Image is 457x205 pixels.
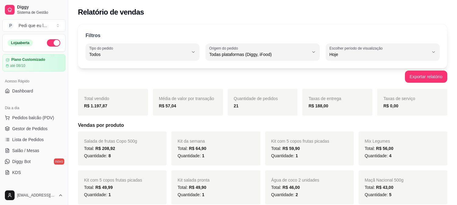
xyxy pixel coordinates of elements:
[84,139,137,144] span: Salada de frutas Copo 500g
[86,32,100,39] p: Filtros
[296,153,298,158] span: 1
[329,51,429,57] span: Hoje
[234,103,239,108] strong: 21
[159,103,176,108] strong: R$ 57,04
[365,178,404,182] span: Maçã Nacional 500g
[202,153,204,158] span: 1
[8,40,33,46] div: Loja aberta
[12,158,31,165] span: Diggy Bot
[10,63,25,68] article: até 08/10
[206,43,319,61] button: Origem do pedidoTodas plataformas (Diggy, iFood)
[84,103,107,108] strong: R$ 1.197,87
[209,51,308,57] span: Todas plataformas (Diggy, iFood)
[89,46,115,51] label: Tipo do pedido
[178,146,206,151] span: Total:
[365,153,392,158] span: Quantidade:
[84,153,111,158] span: Quantidade:
[2,185,65,194] div: Catálogo
[178,153,204,158] span: Quantidade:
[365,139,390,144] span: Mix Legumes
[234,96,278,101] span: Quantidade de pedidos
[2,168,65,177] a: KDS
[405,71,447,83] button: Exportar relatório
[19,23,47,29] div: Pedi que eu l ...
[12,148,39,154] span: Salão / Mesas
[2,113,65,123] button: Pedidos balcão (PDV)
[17,5,63,10] span: Diggy
[365,192,392,197] span: Quantidade:
[271,192,298,197] span: Quantidade:
[84,146,115,151] span: Total:
[283,146,300,151] span: R$ 59,90
[178,139,205,144] span: Kit da semana
[17,193,56,198] span: [EMAIL_ADDRESS][DOMAIN_NAME]
[12,88,33,94] span: Dashboard
[17,10,63,15] span: Sistema de Gestão
[84,185,113,190] span: Total:
[308,103,328,108] strong: R$ 188,00
[271,139,329,144] span: Kit com 5 copos frutas picadas
[108,192,111,197] span: 1
[202,192,204,197] span: 1
[376,185,393,190] span: R$ 43,00
[308,96,341,101] span: Taxas de entrega
[12,137,44,143] span: Lista de Pedidos
[2,54,65,71] a: Plano Customizadoaté 08/10
[2,157,65,166] a: Diggy Botnovo
[84,192,111,197] span: Quantidade:
[89,51,188,57] span: Todos
[2,124,65,134] a: Gestor de Pedidos
[383,96,415,101] span: Taxas de serviço
[209,46,240,51] label: Origem do pedido
[86,43,199,61] button: Tipo do pedidoTodos
[2,103,65,113] div: Dia a dia
[84,96,109,101] span: Total vendido
[84,178,142,182] span: Kit com 5 copos frutas picadas
[47,39,60,47] button: Alterar Status
[2,146,65,155] a: Salão / Mesas
[178,178,209,182] span: Kit salada pronta
[365,185,393,190] span: Total:
[296,192,298,197] span: 2
[178,192,204,197] span: Quantidade:
[189,146,206,151] span: R$ 64,90
[376,146,393,151] span: R$ 56,00
[2,19,65,32] button: Select a team
[271,146,300,151] span: Total:
[2,188,65,203] button: [EMAIL_ADDRESS][DOMAIN_NAME]
[189,185,206,190] span: R$ 49,90
[159,96,214,101] span: Média de valor por transação
[2,2,65,17] a: DiggySistema de Gestão
[271,153,298,158] span: Quantidade:
[329,46,385,51] label: Escolher período de visualização
[78,122,447,129] h5: Vendas por produto
[2,76,65,86] div: Acesso Rápido
[283,185,300,190] span: R$ 46,00
[389,153,392,158] span: 4
[2,135,65,144] a: Lista de Pedidos
[12,126,47,132] span: Gestor de Pedidos
[11,57,45,62] article: Plano Customizado
[8,23,14,29] span: P
[12,115,54,121] span: Pedidos balcão (PDV)
[365,146,393,151] span: Total:
[383,103,398,108] strong: R$ 0,00
[12,169,21,175] span: KDS
[2,86,65,96] a: Dashboard
[271,178,319,182] span: Água de coco 2 unidades
[95,146,115,151] span: R$ 208,92
[78,7,144,17] h2: Relatório de vendas
[271,185,300,190] span: Total:
[95,185,113,190] span: R$ 49,99
[108,153,111,158] span: 8
[326,43,440,61] button: Escolher período de visualizaçãoHoje
[389,192,392,197] span: 5
[178,185,206,190] span: Total:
